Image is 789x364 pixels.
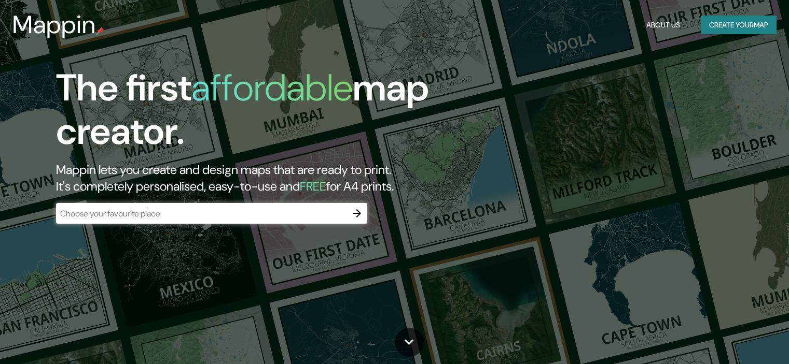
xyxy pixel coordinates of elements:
h1: The first map creator. [56,66,451,162]
button: About Us [642,16,684,35]
input: Choose your favourite place [56,208,347,220]
iframe: Help widget launcher [697,324,778,353]
h2: Mappin lets you create and design maps that are ready to print. It's completely personalised, eas... [56,162,451,195]
h1: affordable [191,64,353,112]
img: mappin-pin [96,27,104,35]
h5: FREE [300,178,326,194]
h3: Mappin [12,10,96,39]
button: Create yourmap [701,16,777,35]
